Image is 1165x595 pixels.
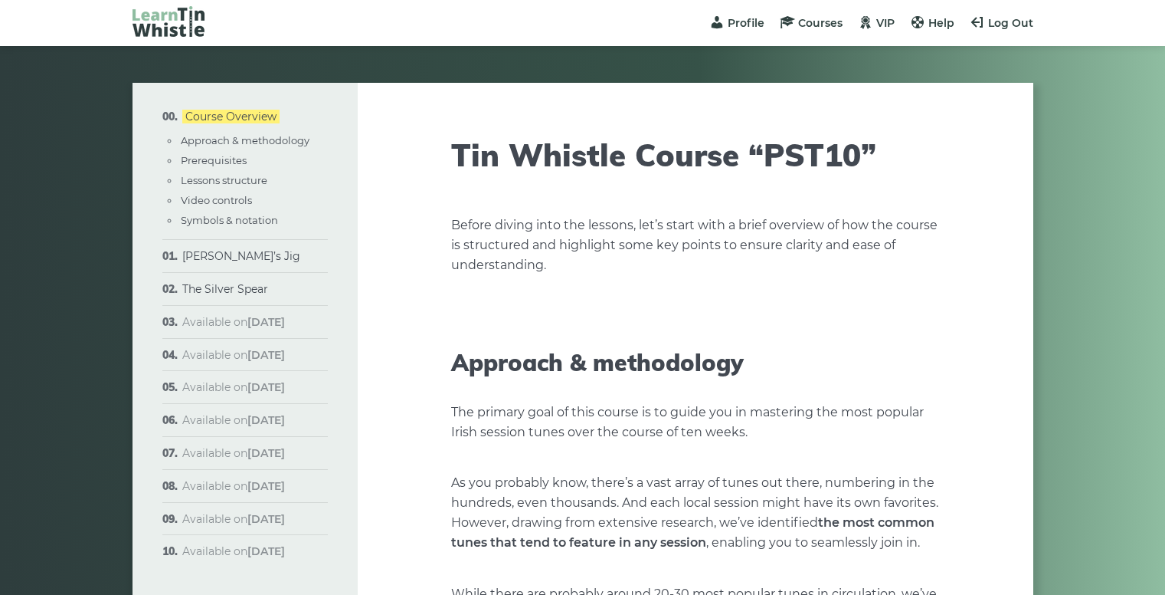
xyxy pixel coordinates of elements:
[182,315,285,329] span: Available on
[970,16,1033,30] a: Log Out
[182,348,285,362] span: Available on
[181,214,278,226] a: Symbols & notation
[182,413,285,427] span: Available on
[451,403,940,442] p: The primary goal of this course is to guide you in mastering the most popular Irish session tunes...
[928,16,954,30] span: Help
[876,16,895,30] span: VIP
[247,380,285,394] strong: [DATE]
[451,215,940,275] p: Before diving into the lessons, let’s start with a brief overview of how the course is structured...
[133,6,205,37] img: LearnTinWhistle.com
[182,544,285,558] span: Available on
[247,544,285,558] strong: [DATE]
[247,479,285,493] strong: [DATE]
[181,194,252,206] a: Video controls
[798,16,843,30] span: Courses
[910,16,954,30] a: Help
[709,16,764,30] a: Profile
[182,110,280,123] a: Course Overview
[247,446,285,460] strong: [DATE]
[780,16,843,30] a: Courses
[182,249,300,263] a: [PERSON_NAME]’s Jig
[182,446,285,460] span: Available on
[182,380,285,394] span: Available on
[988,16,1033,30] span: Log Out
[247,348,285,362] strong: [DATE]
[451,136,940,173] h1: Tin Whistle Course “PST10”
[181,174,267,186] a: Lessons structure
[247,413,285,427] strong: [DATE]
[451,473,940,553] p: As you probably know, there’s a vast array of tunes out there, numbering in the hundreds, even th...
[247,512,285,526] strong: [DATE]
[182,282,268,296] a: The Silver Spear
[182,512,285,526] span: Available on
[181,154,247,166] a: Prerequisites
[181,134,309,146] a: Approach & methodology
[858,16,895,30] a: VIP
[728,16,764,30] span: Profile
[182,479,285,493] span: Available on
[247,315,285,329] strong: [DATE]
[451,349,940,376] h2: Approach & methodology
